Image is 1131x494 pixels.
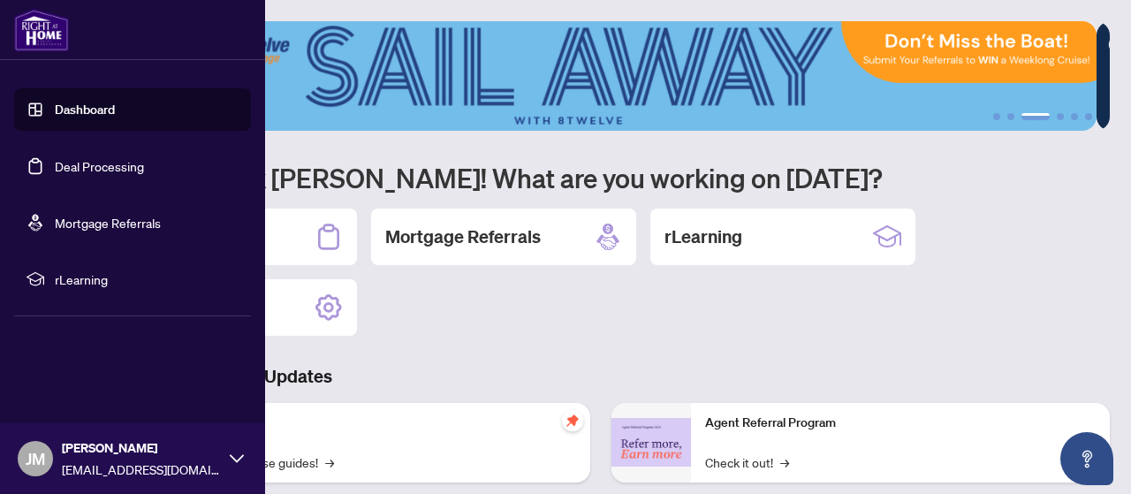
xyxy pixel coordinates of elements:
[92,21,1097,131] img: Slide 2
[780,452,789,472] span: →
[1060,432,1113,485] button: Open asap
[993,113,1000,120] button: 1
[62,460,221,479] span: [EMAIL_ADDRESS][DOMAIN_NAME]
[55,102,115,118] a: Dashboard
[14,9,69,51] img: logo
[1071,113,1078,120] button: 5
[1085,113,1092,120] button: 6
[92,364,1110,389] h3: Brokerage & Industry Updates
[186,414,576,433] p: Self-Help
[705,452,789,472] a: Check it out!→
[55,215,161,231] a: Mortgage Referrals
[26,446,45,471] span: JM
[664,224,742,249] h2: rLearning
[611,418,691,467] img: Agent Referral Program
[385,224,541,249] h2: Mortgage Referrals
[562,410,583,431] span: pushpin
[55,158,144,174] a: Deal Processing
[62,438,221,458] span: [PERSON_NAME]
[325,452,334,472] span: →
[1021,113,1050,120] button: 3
[92,161,1110,194] h1: Welcome back [PERSON_NAME]! What are you working on [DATE]?
[1007,113,1014,120] button: 2
[1057,113,1064,120] button: 4
[55,270,239,289] span: rLearning
[705,414,1096,433] p: Agent Referral Program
